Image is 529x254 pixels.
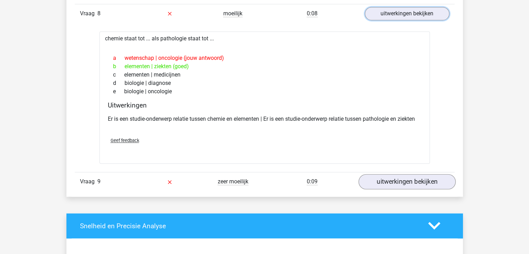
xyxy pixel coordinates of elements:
[113,54,125,62] span: a
[97,10,101,17] span: 8
[108,101,422,109] h4: Uitwerkingen
[223,10,242,17] span: moeilijk
[108,115,422,123] p: Er is een studie-onderwerp relatie tussen chemie en elementen | Er is een studie-onderwerp relati...
[307,178,318,185] span: 0:09
[307,10,318,17] span: 0:08
[80,222,418,230] h4: Snelheid en Precisie Analyse
[108,54,422,62] div: wetenschap | oncologie (jouw antwoord)
[108,71,422,79] div: elementen | medicijnen
[108,87,422,96] div: biologie | oncologie
[111,138,139,143] span: Geef feedback
[218,178,248,185] span: zeer moeilijk
[108,62,422,71] div: elementen | ziekten (goed)
[80,9,97,18] span: Vraag
[358,174,455,189] a: uitwerkingen bekijken
[113,79,125,87] span: d
[99,31,430,164] div: chemie staat tot ... als pathologie staat tot ...
[97,178,101,185] span: 9
[113,87,124,96] span: e
[80,177,97,186] span: Vraag
[108,79,422,87] div: biologie | diagnose
[113,71,124,79] span: c
[113,62,125,71] span: b
[365,7,449,20] a: uitwerkingen bekijken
